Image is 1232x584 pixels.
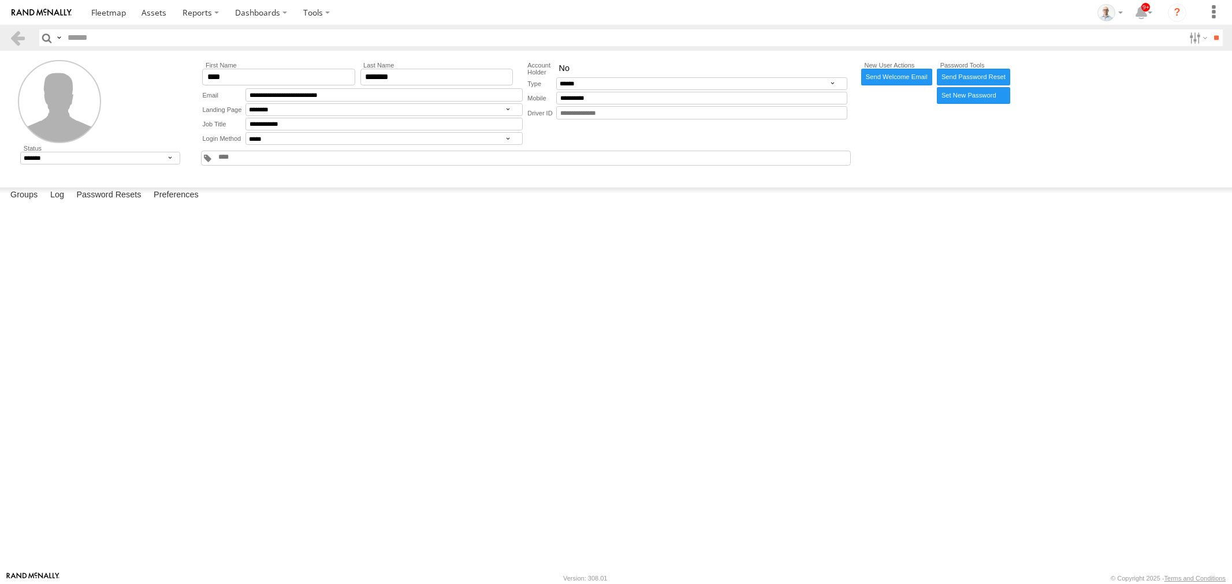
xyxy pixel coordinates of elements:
[937,69,1010,85] a: Send Password Reset
[202,103,245,116] label: Landing Page
[861,62,932,69] label: New User Actions
[202,118,245,131] label: Job Title
[527,77,556,90] label: Type
[937,87,1010,104] label: Manually enter new password
[527,62,556,76] label: Account Holder
[70,188,147,204] label: Password Resets
[44,188,70,204] label: Log
[202,132,245,145] label: Login Method
[559,63,570,74] span: No
[527,92,556,105] label: Mobile
[861,69,932,85] a: Send Welcome Email
[12,9,72,17] img: rand-logo.svg
[54,29,64,46] label: Search Query
[1111,575,1226,582] div: © Copyright 2025 -
[148,188,204,204] label: Preferences
[527,106,556,119] label: Driver ID
[937,62,1010,69] label: Password Tools
[9,29,26,46] a: Back to previous Page
[202,62,355,69] label: First Name
[5,188,43,204] label: Groups
[1168,3,1186,22] i: ?
[6,572,59,584] a: Visit our Website
[1185,29,1209,46] label: Search Filter Options
[563,575,607,582] div: Version: 308.01
[1093,4,1127,21] div: Kurt Byers
[360,62,513,69] label: Last Name
[1164,575,1226,582] a: Terms and Conditions
[202,88,245,102] label: Email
